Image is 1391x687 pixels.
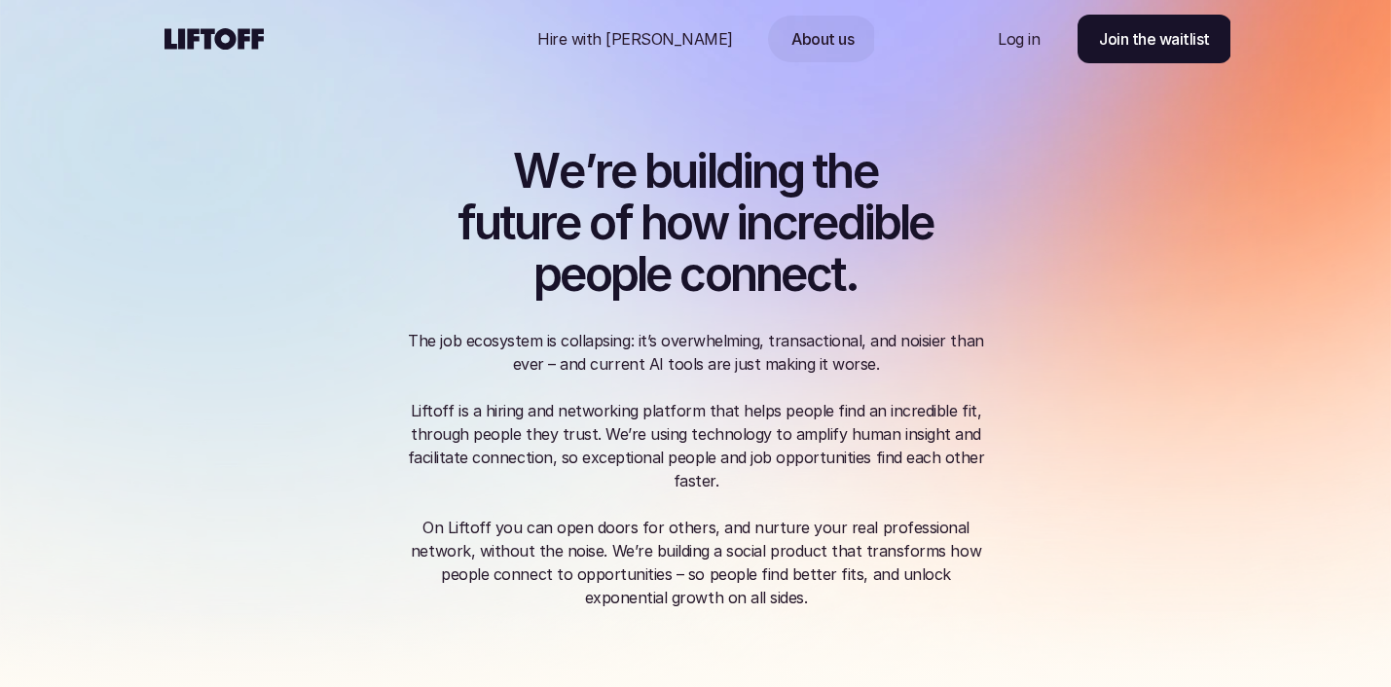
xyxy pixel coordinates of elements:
p: Join the waitlist [1099,27,1210,51]
span: w [691,198,727,249]
span: g [777,146,803,198]
span: n [730,249,755,301]
a: Nav Link [514,16,756,62]
span: o [585,249,610,301]
span: n [751,146,777,198]
span: e [853,146,878,198]
p: Log in [998,27,1040,51]
span: n [746,198,771,249]
span: c [772,198,796,249]
span: ’ [584,146,595,198]
p: On Liftoff you can open doors for others, and nurture your real professional network, without the... [404,516,988,609]
a: Join the waitlist [1078,15,1231,63]
a: Nav Link [974,16,1063,62]
span: u [474,198,499,249]
span: l [707,146,715,198]
span: e [560,249,585,301]
span: o [666,198,691,249]
span: t [812,146,826,198]
span: c [679,249,704,301]
span: i [696,146,706,198]
span: f [615,198,632,249]
span: p [610,249,637,301]
span: r [539,198,555,249]
span: e [555,198,580,249]
span: h [826,146,852,198]
span: r [595,146,610,198]
span: t [830,249,845,301]
span: W [513,146,558,198]
span: r [796,198,812,249]
span: . [845,249,858,301]
span: b [644,146,671,198]
span: i [736,198,746,249]
span: e [559,146,584,198]
span: p [533,249,560,301]
span: n [755,249,781,301]
span: u [514,198,539,249]
span: l [637,249,645,301]
p: The job ecosystem is collapsing: it’s overwhelming, transactional, and noisier than ever – and cu... [404,329,988,492]
p: About us [791,27,854,51]
span: t [499,198,514,249]
p: Hire with [PERSON_NAME] [537,27,733,51]
span: o [705,249,730,301]
span: f [458,198,474,249]
span: e [812,198,837,249]
span: e [908,198,933,249]
span: d [837,198,863,249]
span: i [742,146,751,198]
span: h [641,198,666,249]
a: Nav Link [768,16,877,62]
span: d [715,146,742,198]
span: i [863,198,873,249]
span: o [589,198,614,249]
span: u [671,146,696,198]
span: b [873,198,899,249]
span: c [806,249,830,301]
span: l [899,198,908,249]
span: e [610,146,636,198]
span: e [645,249,671,301]
span: e [781,249,806,301]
